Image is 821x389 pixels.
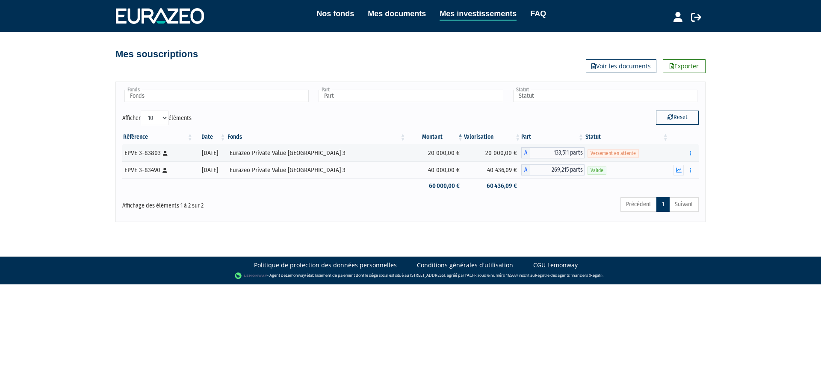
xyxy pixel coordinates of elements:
label: Afficher éléments [122,111,192,125]
th: Valorisation: activer pour trier la colonne par ordre croissant [464,130,521,144]
select: Afficheréléments [141,111,168,125]
a: 1 [656,197,670,212]
div: EPVE 3-83490 [124,166,191,175]
i: [Français] Personne physique [162,168,167,173]
div: Eurazeo Private Value [GEOGRAPHIC_DATA] 3 [230,166,404,175]
th: Part: activer pour trier la colonne par ordre croissant [521,130,585,144]
td: 40 000,00 € [407,161,464,178]
span: Versement en attente [588,149,639,158]
a: FAQ [530,8,546,20]
span: A [521,164,530,175]
div: EPVE 3-83803 [124,149,191,158]
span: Valide [588,167,606,175]
button: Reset [656,111,699,124]
td: 60 000,00 € [407,178,464,193]
div: [DATE] [197,166,224,175]
a: CGU Lemonway [533,261,578,269]
th: Référence : activer pour trier la colonne par ordre croissant [122,130,194,144]
a: Mes documents [368,8,426,20]
a: Voir les documents [586,59,656,73]
td: 20 000,00 € [464,144,521,161]
div: Eurazeo Private Value [GEOGRAPHIC_DATA] 3 [230,149,404,158]
i: [Français] Personne physique [163,151,168,156]
div: A - Eurazeo Private Value Europe 3 [521,164,585,175]
img: 1732889491-logotype_eurazeo_blanc_rvb.png [116,8,204,23]
td: 20 000,00 € [407,144,464,161]
div: - Agent de (établissement de paiement dont le siège social est situé au [STREET_ADDRESS], agréé p... [9,272,812,280]
div: [DATE] [197,149,224,158]
a: Nos fonds [316,8,354,20]
th: Montant: activer pour trier la colonne par ordre d&eacute;croissant [407,130,464,144]
a: Politique de protection des données personnelles [254,261,397,269]
a: Suivant [669,197,699,212]
span: 133,511 parts [530,147,585,158]
td: 40 436,09 € [464,161,521,178]
a: Conditions générales d'utilisation [417,261,513,269]
a: Lemonway [286,272,305,278]
th: Fonds: activer pour trier la colonne par ordre croissant [227,130,407,144]
a: Exporter [663,59,706,73]
a: Précédent [620,197,657,212]
img: logo-lemonway.png [235,272,268,280]
td: 60 436,09 € [464,178,521,193]
a: Registre des agents financiers (Regafi) [535,272,602,278]
th: Statut : activer pour trier la colonne par ordre croissant [585,130,669,144]
span: A [521,147,530,158]
a: Mes investissements [440,8,517,21]
span: 269,215 parts [530,164,585,175]
th: Date: activer pour trier la colonne par ordre croissant [194,130,227,144]
h4: Mes souscriptions [115,49,198,59]
div: A - Eurazeo Private Value Europe 3 [521,147,585,158]
div: Affichage des éléments 1 à 2 sur 2 [122,196,355,210]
